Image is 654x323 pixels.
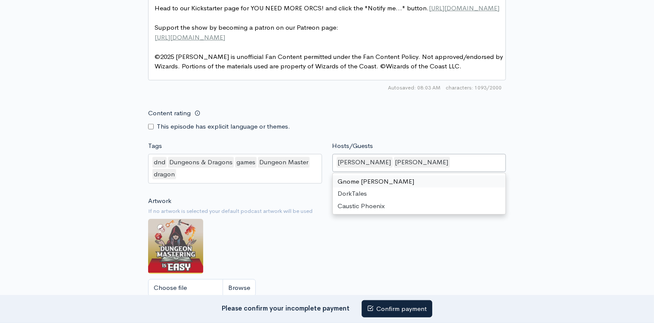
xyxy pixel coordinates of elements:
label: Artwork [148,196,171,206]
span: Head to our Kickstarter page for YOU NEED MORE ORCS! and click the "Notify me..." button. [155,4,499,12]
div: [PERSON_NAME] [337,157,393,168]
div: dnd [152,157,167,168]
strong: Please confirm your incomplete payment [222,304,350,312]
span: 1093/2000 [446,84,502,92]
div: DorkTales [333,188,506,200]
span: Support the show by becoming a patron on our Patreon page: [155,23,338,31]
span: Autosaved: 08:03 AM [388,84,440,92]
div: Dungeon Master [258,157,310,168]
label: Hosts/Guests [332,141,373,151]
a: Confirm payment [362,300,432,318]
span: [URL][DOMAIN_NAME] [429,4,499,12]
div: dragon [152,169,176,180]
div: Dungeons & Dragons [168,157,234,168]
div: Caustic Phoenix [333,200,506,212]
div: [PERSON_NAME] [394,157,450,168]
div: games [235,157,257,168]
label: This episode has explicit language or themes. [157,122,290,132]
label: Content rating [148,105,191,122]
span: [URL][DOMAIN_NAME] [155,33,225,41]
span: ©2025 [PERSON_NAME] is unofficial Fan Content permitted under the Fan Content Policy. Not approve... [155,52,505,71]
div: Gnome [PERSON_NAME] [333,175,506,188]
label: Tags [148,141,162,151]
small: If no artwork is selected your default podcast artwork will be used [148,207,506,215]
